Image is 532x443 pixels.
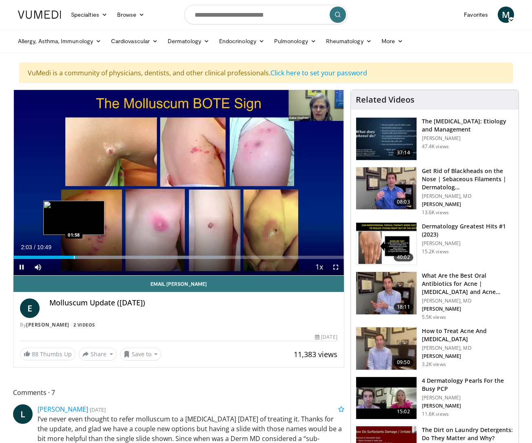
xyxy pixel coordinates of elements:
[356,117,514,160] a: 37:14 The [MEDICAL_DATA]: Etiology and Management [PERSON_NAME] 47.4K views
[356,167,514,216] a: 08:03 Get Rid of Blackheads on the Nose | Sebaceous Filaments | Dermatolog… [PERSON_NAME], MD [PE...
[394,408,413,416] span: 15:02
[311,259,328,275] button: Playback Rate
[422,298,514,304] p: [PERSON_NAME], MD
[328,259,344,275] button: Fullscreen
[356,95,415,105] h4: Related Videos
[356,327,514,370] a: 09:50 How to Treat Acne And [MEDICAL_DATA] [PERSON_NAME], MD [PERSON_NAME] 3.2K views
[184,5,348,24] input: Search topics, interventions
[19,63,513,83] div: VuMedi is a community of physicians, dentists, and other clinical professionals.
[422,209,449,216] p: 13.6K views
[294,349,337,359] span: 11,383 views
[20,298,40,318] a: E
[422,167,514,191] h3: Get Rid of Blackheads on the Nose | Sebaceous Filaments | Dermatolog…
[163,33,214,49] a: Dermatology
[422,345,514,351] p: [PERSON_NAME], MD
[120,348,162,361] button: Save to
[459,7,493,23] a: Favorites
[18,11,61,19] img: VuMedi Logo
[422,272,514,296] h3: What Are the Best Oral Antibiotics for Acne | [MEDICAL_DATA] and Acne…
[49,298,337,307] h4: Molluscum Update ([DATE])
[422,426,514,442] h3: The Dirt on Laundry Detergents: Do They Matter and Why?
[394,149,413,157] span: 37:14
[422,395,514,401] p: [PERSON_NAME]
[422,403,514,409] p: [PERSON_NAME]
[377,33,408,49] a: More
[422,248,449,255] p: 15.2K views
[422,117,514,134] h3: The [MEDICAL_DATA]: Etiology and Management
[38,405,88,414] a: [PERSON_NAME]
[21,244,32,250] span: 2:03
[20,348,75,360] a: 88 Thumbs Up
[422,377,514,393] h3: 4 Dermatology Pearls For the Busy PCP
[13,276,344,292] a: Email [PERSON_NAME]
[394,253,413,261] span: 40:02
[356,118,417,160] img: c5af237d-e68a-4dd3-8521-77b3daf9ece4.150x105_q85_crop-smart_upscale.jpg
[356,222,514,265] a: 40:02 Dermatology Greatest Hits #1 (2023) [PERSON_NAME] 15.2K views
[356,272,514,320] a: 18:11 What Are the Best Oral Antibiotics for Acne | [MEDICAL_DATA] and Acne… [PERSON_NAME], MD [P...
[498,7,514,23] a: M
[394,358,413,366] span: 09:50
[394,198,413,206] span: 08:03
[13,387,344,398] span: Comments 7
[71,321,98,328] a: 2 Videos
[356,167,417,210] img: 54dc8b42-62c8-44d6-bda4-e2b4e6a7c56d.150x105_q85_crop-smart_upscale.jpg
[34,244,35,250] span: /
[422,193,514,200] p: [PERSON_NAME], MD
[112,7,150,23] a: Browse
[422,314,446,320] p: 5.5K views
[422,240,514,247] p: [PERSON_NAME]
[26,321,69,328] a: [PERSON_NAME]
[269,33,321,49] a: Pulmonology
[422,135,514,142] p: [PERSON_NAME]
[13,33,106,49] a: Allergy, Asthma, Immunology
[394,303,413,311] span: 18:11
[13,256,344,259] div: Progress Bar
[315,333,337,341] div: [DATE]
[321,33,377,49] a: Rheumatology
[106,33,163,49] a: Cardiovascular
[422,201,514,208] p: [PERSON_NAME]
[422,353,514,360] p: [PERSON_NAME]
[422,222,514,239] h3: Dermatology Greatest Hits #1 (2023)
[43,201,104,235] img: image.jpeg
[37,244,51,250] span: 10:49
[13,90,344,276] video-js: Video Player
[20,321,337,329] div: By
[356,327,417,370] img: a3cafd6f-40a9-4bb9-837d-a5e4af0c332c.150x105_q85_crop-smart_upscale.jpg
[13,404,33,424] a: L
[30,259,46,275] button: Mute
[422,143,449,150] p: 47.4K views
[422,306,514,312] p: [PERSON_NAME]
[356,223,417,265] img: 167f4955-2110-4677-a6aa-4d4647c2ca19.150x105_q85_crop-smart_upscale.jpg
[214,33,269,49] a: Endocrinology
[356,377,417,419] img: 04c704bc-886d-4395-b463-610399d2ca6d.150x105_q85_crop-smart_upscale.jpg
[66,7,112,23] a: Specialties
[90,406,106,413] small: [DATE]
[356,272,417,314] img: cd394936-f734-46a2-a1c5-7eff6e6d7a1f.150x105_q85_crop-smart_upscale.jpg
[422,411,449,417] p: 11.6K views
[270,68,367,77] a: Click here to set your password
[356,377,514,420] a: 15:02 4 Dermatology Pearls For the Busy PCP [PERSON_NAME] [PERSON_NAME] 11.6K views
[422,361,446,368] p: 3.2K views
[32,350,38,358] span: 88
[79,348,117,361] button: Share
[13,259,30,275] button: Pause
[422,327,514,343] h3: How to Treat Acne And [MEDICAL_DATA]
